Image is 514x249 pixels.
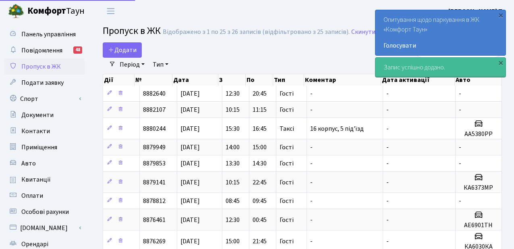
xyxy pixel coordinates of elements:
div: × [497,11,505,19]
span: 10:15 [226,178,240,187]
span: [DATE] [180,178,200,187]
span: - [459,105,461,114]
span: - [310,159,313,168]
span: - [386,105,389,114]
span: [DATE] [180,124,200,133]
span: - [459,159,461,168]
th: Тип [273,74,304,86]
th: Дії [103,74,135,86]
span: [DATE] [180,89,200,98]
span: 10:15 [226,105,240,114]
span: 8882640 [143,89,166,98]
th: № [135,74,172,86]
th: По [246,74,273,86]
span: 16 корпус, 5 під'їзд [310,124,364,133]
a: [PERSON_NAME] П. [448,6,504,16]
span: Панель управління [21,30,76,39]
span: Орендарі [21,240,48,249]
a: Спорт [4,91,85,107]
button: Переключити навігацію [101,4,121,18]
span: - [459,197,461,205]
a: Повідомлення48 [4,42,85,59]
b: [PERSON_NAME] П. [448,7,504,16]
a: Оплати [4,188,85,204]
span: - [386,178,389,187]
a: Панель управління [4,26,85,42]
span: Гості [280,179,294,186]
span: - [459,143,461,152]
span: - [310,105,313,114]
span: 12:30 [226,89,240,98]
span: Гості [280,144,294,151]
span: 13:30 [226,159,240,168]
span: Особові рахунки [21,207,69,216]
a: Квитанції [4,172,85,188]
h5: АА5380РР [459,130,498,138]
span: Таксі [280,126,294,132]
span: Квитанції [21,175,51,184]
span: 16:45 [253,124,267,133]
span: - [310,89,313,98]
span: - [310,237,313,246]
a: Додати [103,42,142,58]
a: Контакти [4,123,85,139]
span: 8880244 [143,124,166,133]
a: Документи [4,107,85,123]
span: Додати [108,46,137,54]
span: Приміщення [21,143,57,152]
span: 8879949 [143,143,166,152]
span: 8876461 [143,216,166,224]
span: Таун [27,4,85,18]
span: - [310,197,313,205]
span: [DATE] [180,237,200,246]
span: 22:45 [253,178,267,187]
span: - [386,197,389,205]
span: 09:45 [253,197,267,205]
span: 12:30 [226,216,240,224]
span: Пропуск в ЖК [21,62,61,71]
span: Гості [280,217,294,223]
th: З [218,74,246,86]
span: Гості [280,107,294,113]
span: Гості [280,160,294,167]
span: Гості [280,90,294,97]
span: - [310,178,313,187]
span: 8876269 [143,237,166,246]
span: - [310,143,313,152]
span: [DATE] [180,216,200,224]
a: Тип [149,58,172,71]
span: - [386,124,389,133]
div: Відображено з 1 по 25 з 26 записів (відфільтровано з 25 записів). [163,28,350,36]
a: Період [116,58,148,71]
span: 15:00 [253,143,267,152]
span: 15:00 [226,237,240,246]
span: Подати заявку [21,78,64,87]
span: 00:45 [253,216,267,224]
div: Запис успішно додано. [375,58,506,77]
span: 21:45 [253,237,267,246]
h5: КА6373МР [459,184,498,192]
span: 14:30 [253,159,267,168]
b: Комфорт [27,4,66,17]
span: 8879853 [143,159,166,168]
span: Пропуск в ЖК [103,24,161,38]
a: Голосувати [383,41,497,50]
th: Дата активації [381,74,455,86]
span: Контакти [21,127,50,136]
span: - [386,89,389,98]
div: 48 [73,46,82,54]
span: - [386,216,389,224]
a: Особові рахунки [4,204,85,220]
span: 8879141 [143,178,166,187]
a: Авто [4,155,85,172]
a: Скинути [351,28,375,36]
span: Гості [280,238,294,245]
span: - [386,159,389,168]
th: Авто [455,74,502,86]
span: 14:00 [226,143,240,152]
a: Приміщення [4,139,85,155]
span: Гості [280,198,294,204]
th: Дата [172,74,218,86]
span: [DATE] [180,143,200,152]
span: 15:30 [226,124,240,133]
